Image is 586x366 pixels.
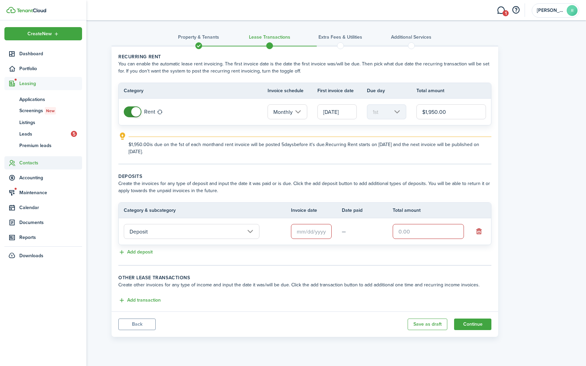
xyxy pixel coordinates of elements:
th: Date paid [342,207,393,214]
a: Messaging [494,2,507,19]
wizard-step-header-description: Create other invoices for any type of income and input the date it was/will be due. Click the add... [118,281,491,288]
span: Documents [19,219,82,226]
span: Screenings [19,107,82,115]
a: Listings [4,117,82,128]
span: Premium leads [19,142,82,149]
img: TenantCloud [17,8,46,13]
span: Required field [393,239,429,246]
span: Downloads [19,252,43,259]
button: Add transaction [118,297,161,304]
a: Applications [4,94,82,105]
span: Contacts [19,159,82,166]
span: Dashboard [19,50,82,57]
th: Total amount [416,87,491,94]
i: outline [118,132,127,140]
span: 1 [503,10,509,16]
span: Portfolio [19,65,82,72]
span: Raymond [537,8,564,13]
explanation-description: $1,950.00 is due on the 1st of each month and rent invoice will be posted 5 days before it's due.... [129,141,491,155]
th: Category & subcategory [119,207,291,214]
img: TenantCloud [6,7,16,13]
span: Calendar [19,204,82,211]
h3: Additional Services [391,34,431,41]
wizard-step-header-title: Deposits [118,173,491,180]
input: 0.00 [393,224,464,239]
avatar-text: R [567,5,578,16]
button: Open resource center [510,4,522,16]
wizard-step-header-description: You can enable the automatic lease rent invoicing. The first invoice date is the date the first i... [118,60,491,75]
h3: Property & Tenants [178,34,219,41]
span: Leasing [19,80,82,87]
button: Add deposit [118,248,153,256]
input: mm/dd/yyyy [291,224,332,239]
th: Category [119,87,268,94]
th: Total amount [393,207,474,214]
button: Open menu [4,27,82,40]
th: Invoice schedule [268,87,317,94]
input: 0.00 [416,104,486,119]
span: 5 [71,131,77,137]
a: Premium leads [4,140,82,151]
h3: Extra fees & Utilities [318,34,362,41]
th: Invoice date [291,207,342,214]
a: Reports [4,231,82,244]
a: Dashboard [4,47,82,60]
span: Create New [27,32,52,36]
button: Save as draft [408,319,447,330]
button: Back [118,319,156,330]
th: Due day [367,87,416,94]
span: Accounting [19,174,82,181]
input: mm/dd/yyyy [317,104,357,119]
a: ScreeningsNew [4,105,82,117]
span: Applications [19,96,82,103]
button: Remove deposit [474,227,484,236]
button: Continue [454,319,491,330]
td: — [342,226,393,237]
wizard-step-header-title: Recurring rent [118,53,491,60]
span: New [46,108,55,114]
span: Listings [19,119,82,126]
a: Leads5 [4,128,82,140]
wizard-step-header-description: Create the invoices for any type of deposit and input the date it was paid or is due. Click the a... [118,180,491,194]
span: Required field [291,239,328,246]
span: Reports [19,234,82,241]
span: Maintenance [19,189,82,196]
th: First invoice date [317,87,367,94]
span: Leads [19,130,71,138]
wizard-step-header-title: Other lease transactions [118,274,491,281]
h3: Lease Transactions [249,34,290,41]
